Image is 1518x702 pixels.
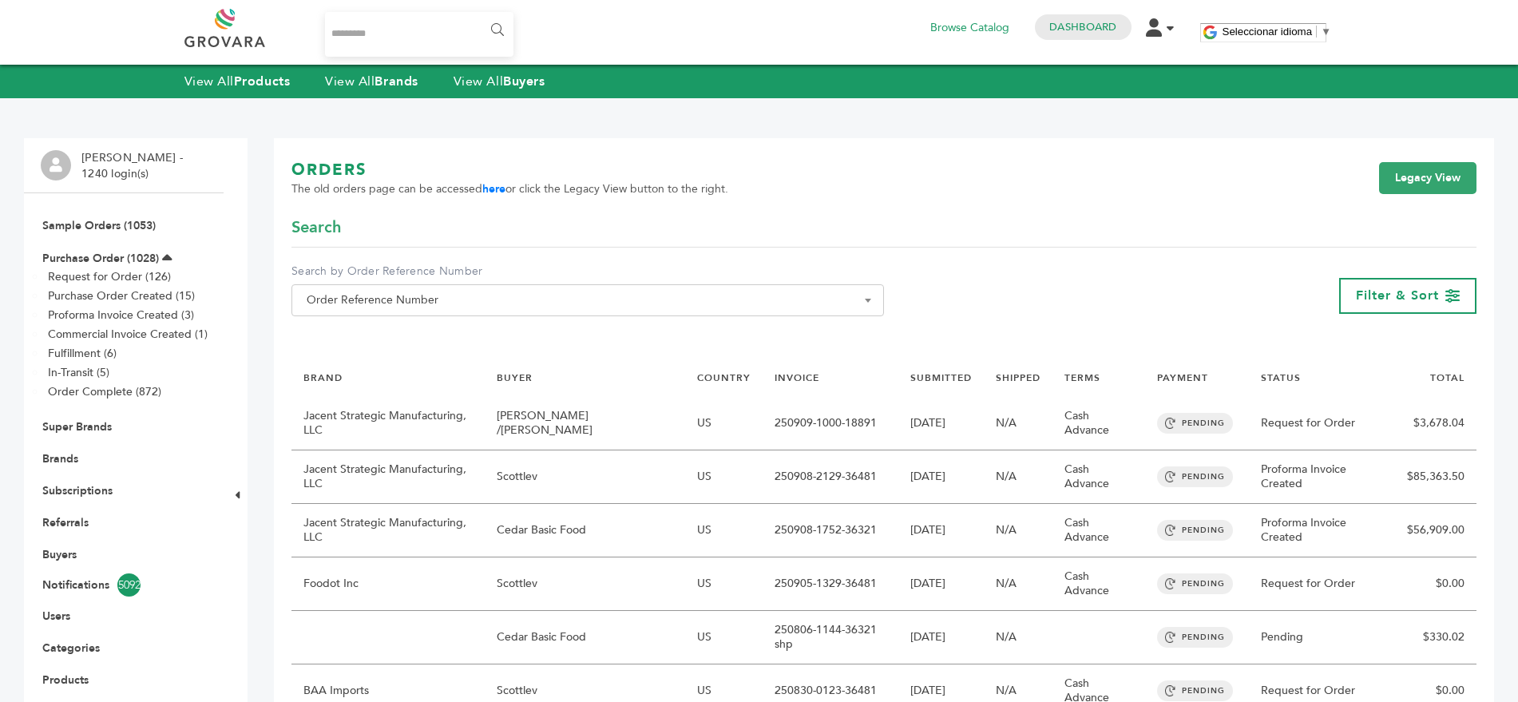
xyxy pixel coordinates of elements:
span: ​ [1316,26,1317,38]
a: Seleccionar idioma​ [1223,26,1332,38]
td: $3,678.04 [1395,397,1476,450]
a: Brands [42,451,78,466]
td: US [685,611,763,664]
td: N/A [984,504,1052,557]
td: US [685,397,763,450]
td: Cash Advance [1052,557,1145,611]
a: SHIPPED [996,371,1040,384]
input: Search... [325,12,514,57]
a: Notifications5092 [42,573,205,597]
td: [DATE] [898,611,984,664]
span: PENDING [1157,520,1233,541]
td: Jacent Strategic Manufacturing, LLC [291,504,485,557]
td: Cedar Basic Food [485,504,685,557]
li: [PERSON_NAME] - 1240 login(s) [81,150,187,181]
a: TERMS [1064,371,1100,384]
span: Seleccionar idioma [1223,26,1313,38]
td: N/A [984,450,1052,504]
a: Purchase Order (1028) [42,251,159,266]
td: [PERSON_NAME] /[PERSON_NAME] [485,397,685,450]
td: Cedar Basic Food [485,611,685,664]
td: Cash Advance [1052,450,1145,504]
a: In-Transit (5) [48,365,109,380]
span: Order Reference Number [300,289,875,311]
a: View AllBrands [325,73,418,90]
span: Search [291,216,341,239]
a: Users [42,609,70,624]
a: STATUS [1261,371,1301,384]
a: TOTAL [1430,371,1464,384]
td: N/A [984,557,1052,611]
a: Commercial Invoice Created (1) [48,327,208,342]
a: Buyers [42,547,77,562]
span: PENDING [1157,573,1233,594]
td: $0.00 [1395,557,1476,611]
td: 250806-1144-36321 shp [763,611,898,664]
span: PENDING [1157,466,1233,487]
td: 250908-1752-36321 [763,504,898,557]
a: here [482,181,505,196]
td: US [685,504,763,557]
a: Browse Catalog [930,19,1009,37]
a: Subscriptions [42,483,113,498]
a: Referrals [42,515,89,530]
h1: ORDERS [291,159,728,181]
td: [DATE] [898,557,984,611]
strong: Products [234,73,290,90]
td: US [685,557,763,611]
a: PAYMENT [1157,371,1208,384]
td: [DATE] [898,450,984,504]
a: View AllBuyers [454,73,545,90]
td: Scottlev [485,557,685,611]
a: Purchase Order Created (15) [48,288,195,303]
td: 250909-1000-18891 [763,397,898,450]
td: 250908-2129-36481 [763,450,898,504]
td: Request for Order [1249,557,1395,611]
strong: Brands [375,73,418,90]
td: $330.02 [1395,611,1476,664]
td: [DATE] [898,504,984,557]
span: Order Reference Number [291,284,884,316]
td: $85,363.50 [1395,450,1476,504]
a: COUNTRY [697,371,751,384]
td: Pending [1249,611,1395,664]
img: profile.png [41,150,71,180]
a: Products [42,672,89,688]
a: Dashboard [1049,20,1116,34]
span: PENDING [1157,413,1233,434]
td: Proforma Invoice Created [1249,450,1395,504]
span: The old orders page can be accessed or click the Legacy View button to the right. [291,181,728,197]
a: Legacy View [1379,162,1476,194]
td: Cash Advance [1052,397,1145,450]
td: US [685,450,763,504]
td: Jacent Strategic Manufacturing, LLC [291,397,485,450]
td: Proforma Invoice Created [1249,504,1395,557]
span: PENDING [1157,680,1233,701]
td: Request for Order [1249,397,1395,450]
td: Scottlev [485,450,685,504]
td: N/A [984,611,1052,664]
td: [DATE] [898,397,984,450]
strong: Buyers [503,73,545,90]
td: $56,909.00 [1395,504,1476,557]
a: INVOICE [775,371,819,384]
label: Search by Order Reference Number [291,264,884,280]
a: Fulfillment (6) [48,346,117,361]
td: Jacent Strategic Manufacturing, LLC [291,450,485,504]
td: N/A [984,397,1052,450]
a: Request for Order (126) [48,269,171,284]
a: SUBMITTED [910,371,972,384]
span: ▼ [1321,26,1331,38]
td: Foodot Inc [291,557,485,611]
span: 5092 [117,573,141,597]
span: Filter & Sort [1356,287,1439,304]
span: PENDING [1157,627,1233,648]
a: Proforma Invoice Created (3) [48,307,194,323]
td: 250905-1329-36481 [763,557,898,611]
a: Sample Orders (1053) [42,218,156,233]
a: BRAND [303,371,343,384]
a: Categories [42,641,100,656]
a: BUYER [497,371,533,384]
a: Super Brands [42,419,112,434]
a: View AllProducts [184,73,291,90]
